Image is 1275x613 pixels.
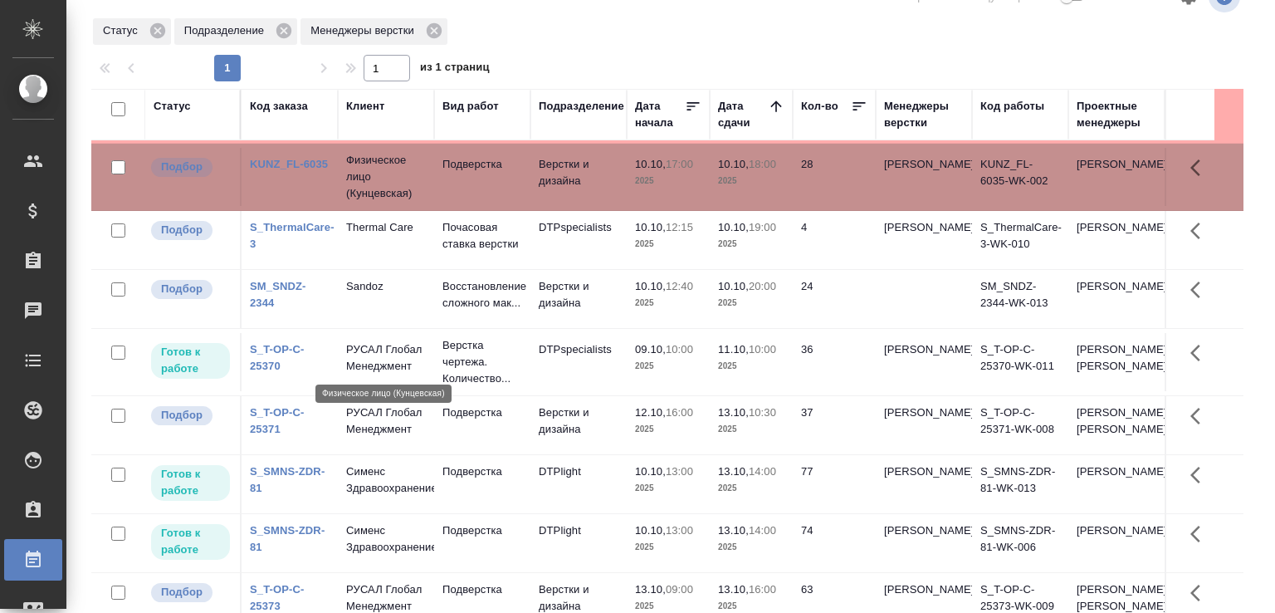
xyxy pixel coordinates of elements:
p: Подверстка [442,463,522,480]
p: Физическое лицо (Кунцевская) [346,152,426,202]
td: DTPlight [530,455,627,513]
div: Подразделение [174,18,297,45]
p: Подбор [161,159,203,175]
td: 28 [793,148,876,206]
td: Верстки и дизайна [530,270,627,328]
p: 13:00 [666,465,693,478]
p: 12:40 [666,280,693,292]
p: 10.10, [635,158,666,170]
p: 2025 [635,421,701,438]
p: 13.10, [718,583,749,596]
p: 13.10, [718,465,749,478]
p: 12:15 [666,221,693,233]
p: Почасовая ставка верстки [442,219,522,253]
p: Менеджеры верстки [310,22,420,39]
p: Сименс Здравоохранение [346,463,426,497]
p: 10.10, [635,524,666,537]
p: 16:00 [666,406,693,419]
p: Сименс Здравоохранение [346,522,426,556]
p: 20:00 [749,280,776,292]
p: 2025 [718,236,784,253]
div: Код заказа [250,98,308,115]
p: 10.10, [718,158,749,170]
p: 13.10, [718,524,749,537]
p: 2025 [718,539,784,556]
p: 2025 [718,295,784,311]
p: 2025 [635,358,701,375]
p: 09:00 [666,583,693,596]
td: Верстки и дизайна [530,396,627,454]
button: Здесь прячутся важные кнопки [1180,455,1220,495]
div: Код работы [980,98,1044,115]
td: [PERSON_NAME] [1068,514,1165,572]
button: Здесь прячутся важные кнопки [1180,270,1220,310]
p: [PERSON_NAME], [PERSON_NAME] [1077,405,1156,438]
p: Готов к работе [161,344,220,377]
div: Статус [154,98,191,115]
p: [PERSON_NAME] [884,219,964,236]
p: 10.10, [635,280,666,292]
td: S_SMNS-ZDR-81-WK-013 [972,455,1068,513]
button: Здесь прячутся важные кнопки [1180,514,1220,554]
p: Подверстка [442,581,522,598]
p: [PERSON_NAME] [884,341,964,358]
p: Подбор [161,407,203,424]
p: Подбор [161,281,203,297]
p: 2025 [635,480,701,497]
p: 2025 [635,539,701,556]
td: DTPlight [530,514,627,572]
p: 10:00 [666,343,693,356]
td: [PERSON_NAME] [1068,270,1165,328]
td: [PERSON_NAME] [1068,211,1165,269]
p: 10.10, [635,465,666,478]
p: [PERSON_NAME] [884,463,964,480]
p: 19:00 [749,221,776,233]
div: Можно подбирать исполнителей [149,278,232,301]
span: из 1 страниц [420,57,490,81]
a: S_SMNS-ZDR-81 [250,465,325,494]
div: Можно подбирать исполнителей [149,581,232,604]
a: KUNZ_FL-6035 [250,158,328,170]
td: DTPspecialists [530,333,627,391]
button: Здесь прячутся важные кнопки [1180,211,1220,251]
p: 2025 [635,236,701,253]
div: Дата сдачи [718,98,768,131]
td: S_ThermalCare-3-WK-010 [972,211,1068,269]
div: Можно подбирать исполнителей [149,156,232,179]
p: 14:00 [749,465,776,478]
button: Здесь прячутся важные кнопки [1180,148,1220,188]
p: РУСАЛ Глобал Менеджмент [346,341,426,375]
td: SM_SNDZ-2344-WK-013 [972,270,1068,328]
p: 10.10, [718,221,749,233]
td: 24 [793,270,876,328]
div: Исполнитель может приступить к работе [149,522,232,562]
div: Дата начала [635,98,685,131]
p: Верстка чертежа. Количество... [442,337,522,387]
a: S_T-OP-C-25370 [250,343,305,372]
button: Здесь прячутся важные кнопки [1180,573,1220,613]
div: Менеджеры верстки [300,18,447,45]
div: Исполнитель может приступить к работе [149,463,232,503]
a: S_SMNS-ZDR-81 [250,524,325,553]
td: 74 [793,514,876,572]
td: [PERSON_NAME] [1068,148,1165,206]
p: 16:00 [749,583,776,596]
div: Кол-во [801,98,838,115]
button: Здесь прячутся важные кнопки [1180,396,1220,436]
div: Менеджеры верстки [884,98,964,131]
p: Готов к работе [161,525,220,558]
p: 2025 [718,480,784,497]
p: Подразделение [184,22,270,39]
p: 10.10, [635,221,666,233]
div: Можно подбирать исполнителей [149,219,232,242]
p: [PERSON_NAME] [884,156,964,173]
p: 13.10, [635,583,666,596]
p: Подверстка [442,405,522,421]
td: S_T-OP-C-25370-WK-011 [972,333,1068,391]
p: 2025 [718,358,784,375]
p: Восстановление сложного мак... [442,278,522,311]
button: Здесь прячутся важные кнопки [1180,333,1220,373]
p: 13:00 [666,524,693,537]
p: 2025 [718,173,784,189]
p: 18:00 [749,158,776,170]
